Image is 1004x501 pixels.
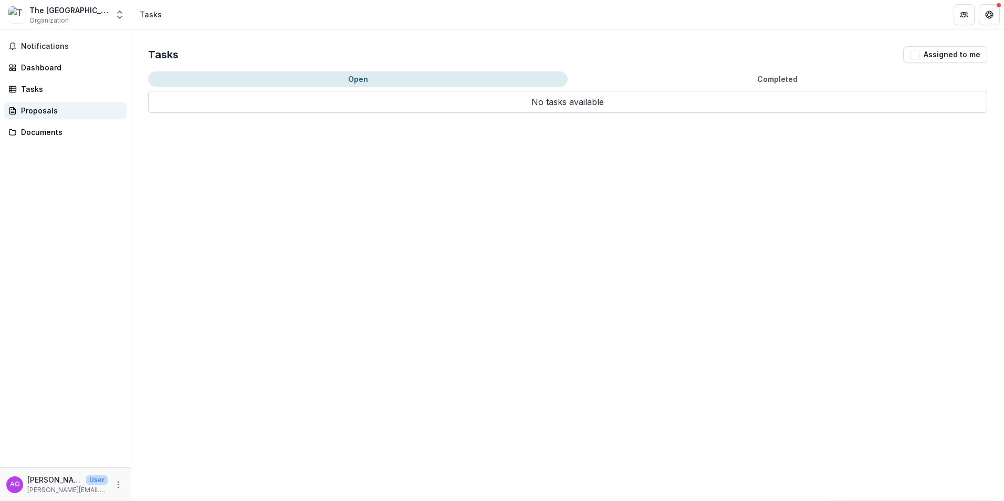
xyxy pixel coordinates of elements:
[21,42,122,51] span: Notifications
[86,475,108,485] p: User
[135,7,166,22] nav: breadcrumb
[112,478,124,491] button: More
[4,123,127,141] a: Documents
[27,474,82,485] p: [PERSON_NAME]
[112,4,127,25] button: Open entity switcher
[29,16,69,25] span: Organization
[979,4,1000,25] button: Get Help
[4,102,127,119] a: Proposals
[568,71,987,87] button: Completed
[10,481,20,488] div: Amy Gerald
[903,46,987,63] button: Assigned to me
[21,83,118,95] div: Tasks
[21,127,118,138] div: Documents
[4,38,127,55] button: Notifications
[21,105,118,116] div: Proposals
[148,48,179,61] h2: Tasks
[29,5,108,16] div: The [GEOGRAPHIC_DATA]
[8,6,25,23] img: The University of Tulsa
[148,71,568,87] button: Open
[140,9,162,20] div: Tasks
[4,59,127,76] a: Dashboard
[148,91,987,113] p: No tasks available
[954,4,975,25] button: Partners
[21,62,118,73] div: Dashboard
[27,485,108,495] p: [PERSON_NAME][EMAIL_ADDRESS][DOMAIN_NAME]
[4,80,127,98] a: Tasks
